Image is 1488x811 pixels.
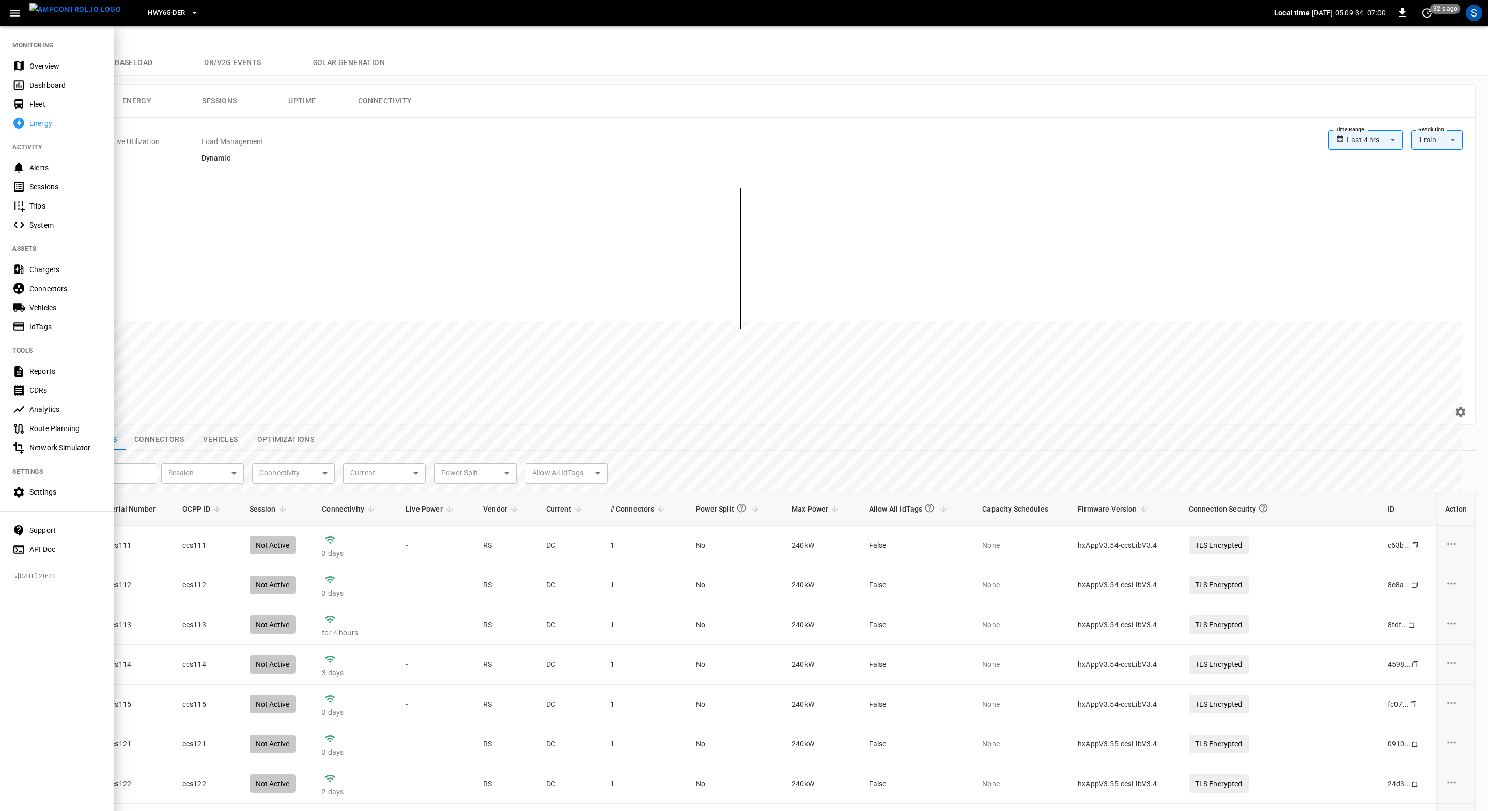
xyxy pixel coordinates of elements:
[29,3,121,16] img: ampcontrol.io logo
[29,264,101,275] div: Chargers
[29,99,101,109] div: Fleet
[29,544,101,554] div: API Doc
[29,283,101,294] div: Connectors
[29,303,101,313] div: Vehicles
[1274,8,1310,18] p: Local time
[29,220,101,230] div: System
[29,423,101,434] div: Route Planning
[29,61,101,71] div: Overview
[29,404,101,415] div: Analytics
[29,487,101,497] div: Settings
[29,385,101,395] div: CDRs
[29,182,101,192] div: Sessions
[1419,5,1435,21] button: set refresh interval
[29,366,101,376] div: Reports
[29,525,101,535] div: Support
[29,80,101,90] div: Dashboard
[29,442,101,453] div: Network Simulator
[1466,5,1482,21] div: profile-icon
[148,7,185,19] span: HWY65-DER
[29,201,101,211] div: Trips
[29,163,101,173] div: Alerts
[1430,4,1461,14] span: 32 s ago
[1312,8,1386,18] p: [DATE] 05:09:34 -07:00
[29,118,101,129] div: Energy
[29,322,101,332] div: IdTags
[14,571,105,582] span: v [DATE] 20:20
